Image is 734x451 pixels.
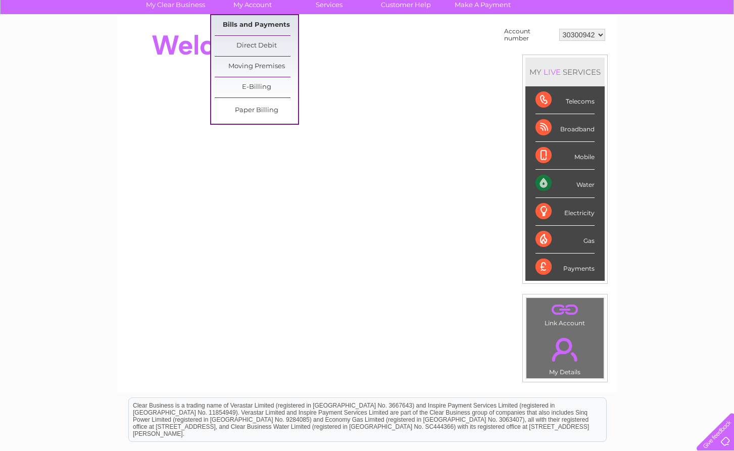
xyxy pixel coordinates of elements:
div: LIVE [542,67,563,77]
a: Telecoms [610,43,640,51]
td: Link Account [526,297,604,329]
a: Direct Debit [215,36,298,56]
div: Broadband [535,114,595,142]
div: MY SERVICES [525,58,605,86]
div: Payments [535,254,595,281]
a: . [529,332,601,367]
div: Clear Business is a trading name of Verastar Limited (registered in [GEOGRAPHIC_DATA] No. 3667643... [129,6,606,49]
a: Bills and Payments [215,15,298,35]
div: Water [535,170,595,197]
a: Blog [646,43,661,51]
a: Paper Billing [215,101,298,121]
td: Account number [502,25,557,44]
td: My Details [526,329,604,379]
a: Log out [701,43,724,51]
div: Electricity [535,198,595,226]
a: Contact [667,43,692,51]
a: Energy [581,43,604,51]
img: logo.png [26,26,77,57]
a: Moving Premises [215,57,298,77]
a: . [529,300,601,318]
div: Gas [535,226,595,254]
div: Mobile [535,142,595,170]
a: Water [556,43,575,51]
a: E-Billing [215,77,298,97]
div: Telecoms [535,86,595,114]
a: 0333 014 3131 [544,5,613,18]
